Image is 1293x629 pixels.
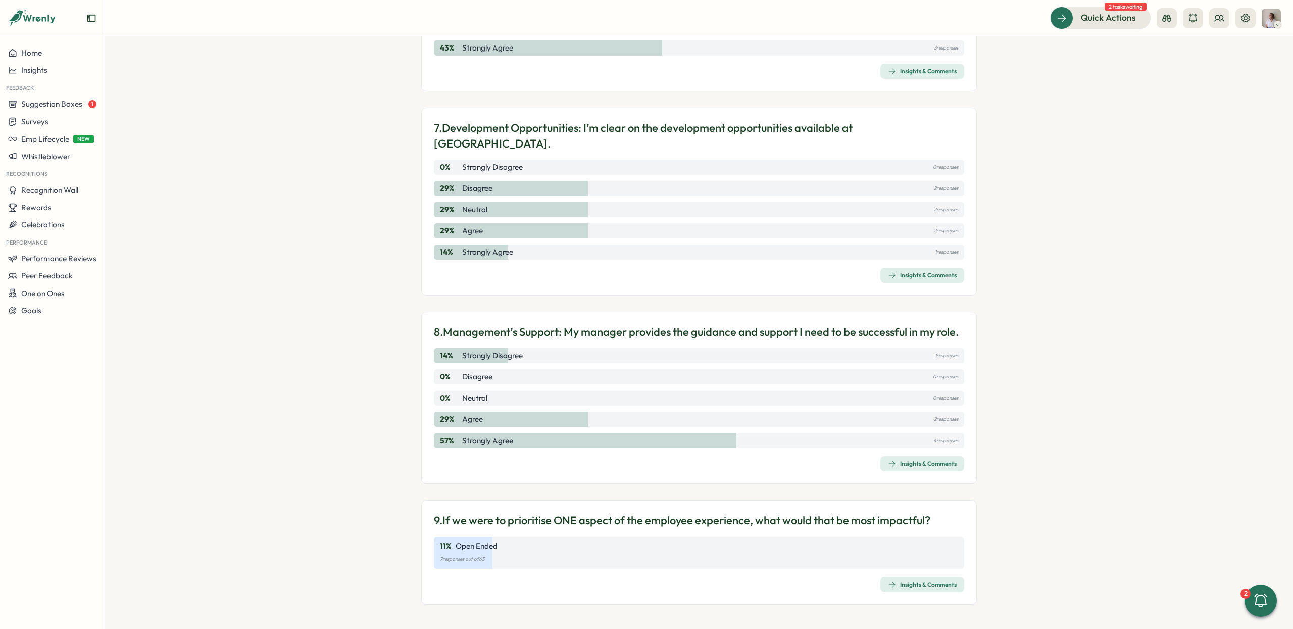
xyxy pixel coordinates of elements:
[933,393,958,404] p: 0 responses
[880,456,964,471] button: Insights & Comments
[440,225,460,236] p: 29 %
[462,371,492,382] p: Disagree
[440,414,460,425] p: 29 %
[934,183,958,194] p: 2 responses
[888,580,957,589] div: Insights & Comments
[888,271,957,279] div: Insights & Comments
[880,64,964,79] button: Insights & Comments
[440,393,460,404] p: 0 %
[456,541,498,552] p: Open Ended
[21,134,69,144] span: Emp Lifecycle
[934,204,958,215] p: 2 responses
[21,117,48,126] span: Surveys
[462,225,483,236] p: Agree
[888,67,957,75] div: Insights & Comments
[440,435,460,446] p: 57 %
[440,350,460,361] p: 14 %
[462,42,513,54] p: Strongly Agree
[21,288,65,298] span: One on Ones
[21,203,52,212] span: Rewards
[440,541,452,552] p: 11 %
[434,513,930,528] p: 9. If we were to prioritise ONE aspect of the employee experience, what would that be most impact...
[462,247,513,258] p: Strongly Agree
[462,350,523,361] p: Strongly Disagree
[1245,585,1277,617] button: 2
[73,135,94,143] span: NEW
[1050,7,1151,29] button: Quick Actions
[1262,9,1281,28] img: Alejandra Catania
[880,577,964,592] button: Insights & Comments
[440,162,460,173] p: 0 %
[21,48,42,58] span: Home
[1081,11,1136,24] span: Quick Actions
[933,435,958,446] p: 4 responses
[462,414,483,425] p: Agree
[434,120,964,152] p: 7. Development Opportunities: I’m clear on the development opportunities available at [GEOGRAPHIC...
[462,393,487,404] p: Neutral
[462,204,487,215] p: Neutral
[86,13,96,23] button: Expand sidebar
[933,371,958,382] p: 0 responses
[440,554,958,565] p: 7 responses out of 63
[21,254,96,263] span: Performance Reviews
[440,42,460,54] p: 43 %
[88,100,96,108] span: 1
[21,271,73,280] span: Peer Feedback
[440,371,460,382] p: 0 %
[935,247,958,258] p: 1 responses
[440,247,460,258] p: 14 %
[935,350,958,361] p: 1 responses
[434,324,959,340] p: 8. Management’s Support: My manager provides the guidance and support I need to be successful in ...
[933,162,958,173] p: 0 responses
[21,185,78,195] span: Recognition Wall
[440,204,460,215] p: 29 %
[440,183,460,194] p: 29 %
[21,99,82,109] span: Suggestion Boxes
[888,460,957,468] div: Insights & Comments
[21,220,65,229] span: Celebrations
[934,42,958,54] p: 3 responses
[462,435,513,446] p: Strongly Agree
[462,183,492,194] p: Disagree
[1105,3,1147,11] span: 2 tasks waiting
[880,268,964,283] button: Insights & Comments
[21,65,47,75] span: Insights
[21,306,41,315] span: Goals
[934,225,958,236] p: 2 responses
[21,152,70,161] span: Whistleblower
[1240,589,1251,599] div: 2
[462,162,523,173] p: Strongly Disagree
[934,414,958,425] p: 2 responses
